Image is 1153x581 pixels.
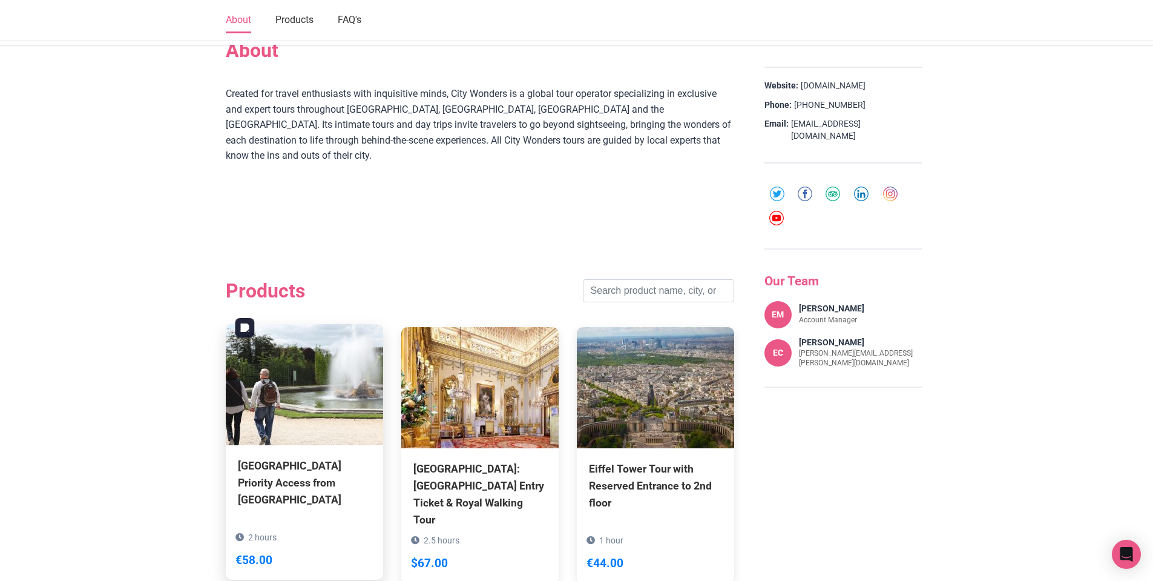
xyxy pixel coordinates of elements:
strong: Email: [764,118,789,130]
img: instagram-round-01-d873700d03cfe9216e9fb2676c2aa726.svg [883,187,898,201]
div: Eiffel Tower Tour with Reserved Entrance to 2nd floor [589,460,722,511]
span: 2 hours [248,533,277,542]
img: tripadvisor-round-01-385d03172616b1a1306be21ef117dde3.svg [826,187,840,201]
a: [GEOGRAPHIC_DATA] Priority Access from [GEOGRAPHIC_DATA] 2 hours €58.00 [226,324,383,563]
h2: About [226,39,734,62]
span: 2.5 hours [424,536,459,545]
div: [GEOGRAPHIC_DATA] Priority Access from [GEOGRAPHIC_DATA] [238,457,371,508]
img: facebook-round-01-50ddc191f871d4ecdbe8252d2011563a.svg [798,187,812,201]
h4: [PERSON_NAME] [799,304,864,314]
span: 1 hour [599,536,623,545]
img: Versailles Palace & Gardens Priority Access from Versailles [226,324,383,445]
img: Eiffel Tower Tour with Reserved Entrance to 2nd floor [577,327,734,448]
h4: [PERSON_NAME] [799,337,922,348]
a: FAQ's [338,8,361,33]
div: €58.00 [235,551,272,570]
img: linkedin-round-01-4bc9326eb20f8e88ec4be7e8773b84b7.svg [854,187,869,201]
strong: Phone: [764,99,792,111]
div: Created for travel enthusiasts with inquisitive minds, City Wonders is a global tour operator spe... [226,86,734,194]
a: [DOMAIN_NAME] [801,80,866,92]
a: Eiffel Tower Tour with Reserved Entrance to 2nd floor 1 hour €44.00 [577,327,734,566]
img: youtube-round-01-0acef599b0341403c37127b094ecd7da.svg [769,211,784,225]
p: [PERSON_NAME][EMAIL_ADDRESS][PERSON_NAME][DOMAIN_NAME] [799,349,922,368]
img: twitter-round-01-cd1e625a8cae957d25deef6d92bf4839.svg [770,187,784,201]
h2: Products [226,279,305,302]
img: London: Buckingham Palace Entry Ticket & Royal Walking Tour [401,327,559,448]
input: Search product name, city, or interal id [583,279,734,302]
p: Account Manager [799,316,864,325]
a: [EMAIL_ADDRESS][DOMAIN_NAME] [791,118,922,142]
div: EC [764,339,792,367]
div: [GEOGRAPHIC_DATA]: [GEOGRAPHIC_DATA] Entry Ticket & Royal Walking Tour [413,460,547,529]
div: EM [764,301,792,328]
div: €44.00 [586,554,623,573]
strong: Website: [764,80,798,92]
div: Open Intercom Messenger [1112,540,1141,569]
h3: Our Team [764,274,922,289]
a: About [226,8,251,33]
div: $67.00 [411,554,448,573]
a: Products [275,8,314,33]
div: [PHONE_NUMBER] [764,99,922,111]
